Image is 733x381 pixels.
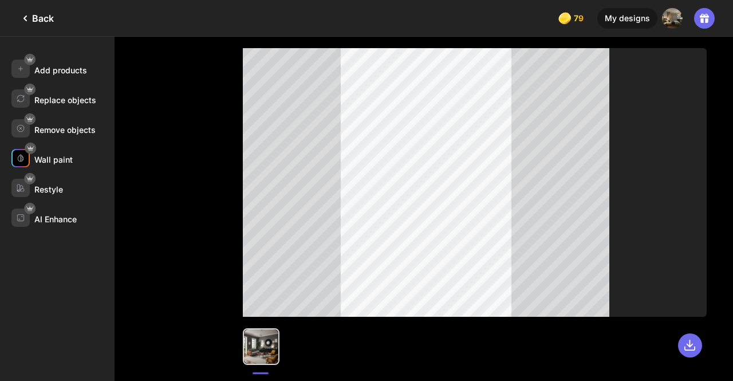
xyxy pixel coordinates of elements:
[662,8,683,29] img: undefined.png
[574,14,586,23] span: 79
[34,65,87,75] div: Add products
[18,11,54,25] div: Back
[597,8,657,29] div: My designs
[34,95,96,105] div: Replace objects
[34,155,73,164] div: Wall paint
[34,125,96,135] div: Remove objects
[34,184,63,194] div: Restyle
[34,214,77,224] div: AI Enhance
